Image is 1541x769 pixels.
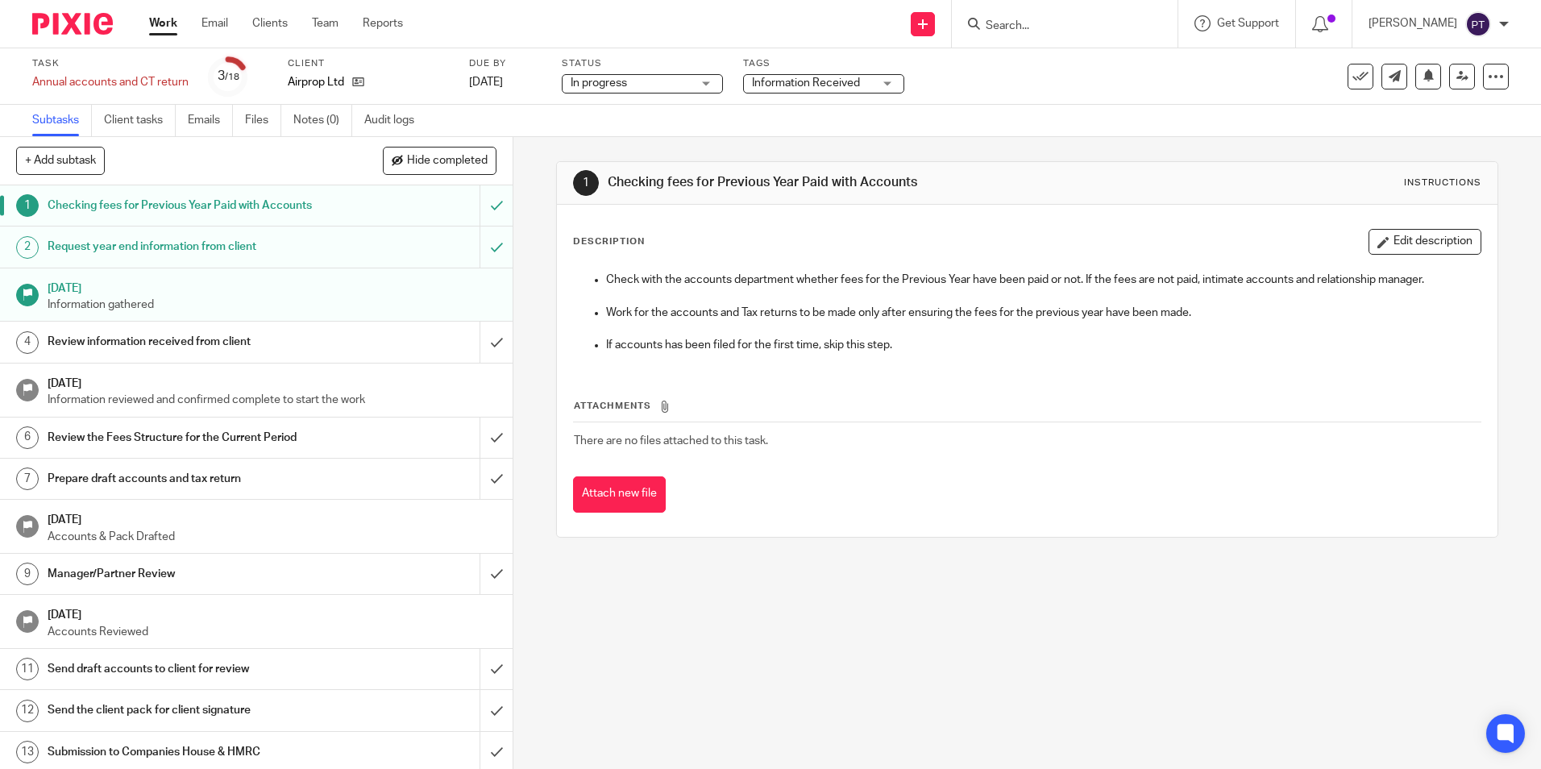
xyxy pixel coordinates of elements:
[606,272,1480,288] p: Check with the accounts department whether fees for the Previous Year have been paid or not. If t...
[574,401,651,410] span: Attachments
[571,77,627,89] span: In progress
[252,15,288,31] a: Clients
[32,57,189,70] label: Task
[288,57,449,70] label: Client
[16,236,39,259] div: 2
[752,77,860,89] span: Information Received
[201,15,228,31] a: Email
[48,740,325,764] h1: Submission to Companies House & HMRC
[984,19,1129,34] input: Search
[48,193,325,218] h1: Checking fees for Previous Year Paid with Accounts
[364,105,426,136] a: Audit logs
[48,330,325,354] h1: Review information received from client
[48,392,497,408] p: Information reviewed and confirmed complete to start the work
[1369,229,1481,255] button: Edit description
[562,57,723,70] label: Status
[573,235,645,248] p: Description
[225,73,239,81] small: /18
[48,508,497,528] h1: [DATE]
[574,435,768,447] span: There are no files attached to this task.
[149,15,177,31] a: Work
[48,562,325,586] h1: Manager/Partner Review
[608,174,1061,191] h1: Checking fees for Previous Year Paid with Accounts
[32,13,113,35] img: Pixie
[48,467,325,491] h1: Prepare draft accounts and tax return
[288,74,344,90] p: Airprop Ltd
[469,57,542,70] label: Due by
[16,658,39,680] div: 11
[48,276,497,297] h1: [DATE]
[48,297,497,313] p: Information gathered
[383,147,496,174] button: Hide completed
[48,624,497,640] p: Accounts Reviewed
[48,372,497,392] h1: [DATE]
[16,700,39,722] div: 12
[407,155,488,168] span: Hide completed
[245,105,281,136] a: Files
[363,15,403,31] a: Reports
[48,529,497,545] p: Accounts & Pack Drafted
[743,57,904,70] label: Tags
[1465,11,1491,37] img: svg%3E
[573,170,599,196] div: 1
[16,147,105,174] button: + Add subtask
[48,657,325,681] h1: Send draft accounts to client for review
[48,426,325,450] h1: Review the Fees Structure for the Current Period
[469,77,503,88] span: [DATE]
[188,105,233,136] a: Emails
[16,468,39,490] div: 7
[573,476,666,513] button: Attach new file
[1369,15,1457,31] p: [PERSON_NAME]
[312,15,339,31] a: Team
[48,603,497,623] h1: [DATE]
[1404,177,1481,189] div: Instructions
[16,741,39,763] div: 13
[16,563,39,585] div: 9
[606,305,1480,321] p: Work for the accounts and Tax returns to be made only after ensuring the fees for the previous ye...
[1217,18,1279,29] span: Get Support
[104,105,176,136] a: Client tasks
[16,194,39,217] div: 1
[218,67,239,85] div: 3
[16,331,39,354] div: 4
[48,698,325,722] h1: Send the client pack for client signature
[606,337,1480,353] p: If accounts has been filed for the first time, skip this step.
[48,235,325,259] h1: Request year end information from client
[32,105,92,136] a: Subtasks
[293,105,352,136] a: Notes (0)
[16,426,39,449] div: 6
[32,74,189,90] div: Annual accounts and CT return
